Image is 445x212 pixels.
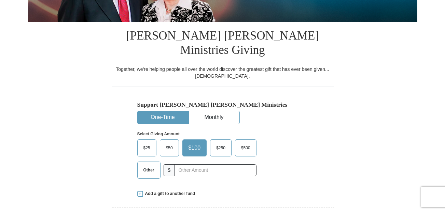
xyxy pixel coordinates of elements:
h1: [PERSON_NAME] [PERSON_NAME] Ministries Giving [112,22,334,66]
span: $ [164,164,175,176]
span: $25 [140,143,154,153]
span: $100 [185,143,204,153]
span: Add a gift to another fund [143,191,195,197]
span: Other [140,165,158,175]
span: $500 [238,143,254,153]
strong: Select Giving Amount [137,132,180,136]
input: Other Amount [175,164,256,176]
span: $50 [163,143,176,153]
button: Monthly [189,111,239,124]
h5: Support [PERSON_NAME] [PERSON_NAME] Ministries [137,101,308,108]
button: One-Time [138,111,188,124]
span: $250 [213,143,229,153]
div: Together, we're helping people all over the world discover the greatest gift that has ever been g... [112,66,334,79]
